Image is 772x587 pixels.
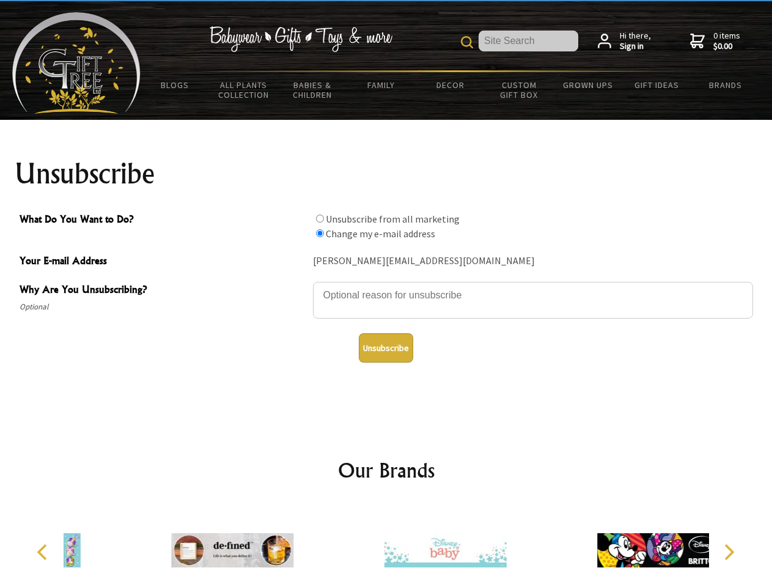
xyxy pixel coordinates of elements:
[485,72,554,108] a: Custom Gift Box
[209,26,392,52] img: Babywear - Gifts - Toys & more
[278,72,347,108] a: Babies & Children
[347,72,416,98] a: Family
[622,72,691,98] a: Gift Ideas
[690,31,740,52] a: 0 items$0.00
[141,72,210,98] a: BLOGS
[713,30,740,52] span: 0 items
[691,72,760,98] a: Brands
[713,41,740,52] strong: $0.00
[313,282,753,319] textarea: Why Are You Unsubscribing?
[31,539,57,566] button: Previous
[359,333,413,363] button: Unsubscribe
[416,72,485,98] a: Decor
[20,212,307,229] span: What Do You Want to Do?
[316,229,324,237] input: What Do You Want to Do?
[210,72,279,108] a: All Plants Collection
[12,12,141,114] img: Babyware - Gifts - Toys and more...
[20,253,307,271] span: Your E-mail Address
[326,213,460,225] label: Unsubscribe from all marketing
[313,252,753,271] div: [PERSON_NAME][EMAIL_ADDRESS][DOMAIN_NAME]
[715,539,742,566] button: Next
[326,227,435,240] label: Change my e-mail address
[20,282,307,300] span: Why Are You Unsubscribing?
[598,31,651,52] a: Hi there,Sign in
[15,159,758,188] h1: Unsubscribe
[553,72,622,98] a: Grown Ups
[24,456,748,485] h2: Our Brands
[620,41,651,52] strong: Sign in
[461,36,473,48] img: product search
[479,31,578,51] input: Site Search
[620,31,651,52] span: Hi there,
[20,300,307,314] span: Optional
[316,215,324,223] input: What Do You Want to Do?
